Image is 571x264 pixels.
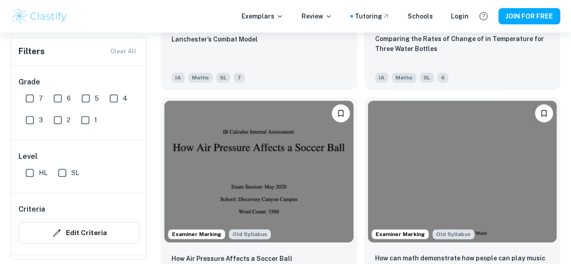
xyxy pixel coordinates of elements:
[39,115,43,125] span: 3
[392,73,416,83] span: Maths
[19,222,139,244] button: Edit Criteria
[95,93,99,103] span: 5
[302,11,332,21] p: Review
[332,104,350,122] button: Please log in to bookmark exemplars
[172,254,292,264] p: How Air Pressure Affects a Soccer Ball
[375,73,388,83] span: IA
[476,9,491,24] button: Help and Feedback
[432,229,474,239] div: Although this IA is written for the old math syllabus (last exam in November 2020), the current I...
[39,93,43,103] span: 7
[535,104,553,122] button: Please log in to bookmark exemplars
[19,204,45,215] h6: Criteria
[234,73,245,83] span: 7
[408,11,433,21] a: Schools
[172,34,258,44] p: Lanchester’s Combat Model
[375,34,550,54] p: Comparing the Rates of Change of in Temperature for Three Water Bottles
[19,77,139,88] h6: Grade
[432,229,474,239] span: Old Syllabus
[19,151,139,162] h6: Level
[11,7,68,25] img: Clastify logo
[39,168,47,178] span: HL
[241,11,283,21] p: Exemplars
[372,230,428,238] span: Examiner Marking
[168,230,225,238] span: Examiner Marking
[164,101,353,242] img: Maths IA example thumbnail: How Air Pressure Affects a Soccer Ball
[216,73,230,83] span: SL
[19,45,45,58] h6: Filters
[67,115,70,125] span: 2
[368,101,557,242] img: Maths IA example thumbnail: How can math demonstrate how people can
[188,73,213,83] span: Maths
[172,73,185,83] span: IA
[451,11,469,21] a: Login
[94,115,97,125] span: 1
[437,73,448,83] span: 6
[498,8,560,24] button: JOIN FOR FREE
[229,229,271,239] span: Old Syllabus
[420,73,434,83] span: SL
[67,93,71,103] span: 6
[355,11,390,21] a: Tutoring
[229,229,271,239] div: Although this IA is written for the old math syllabus (last exam in November 2020), the current I...
[71,168,79,178] span: SL
[123,93,127,103] span: 4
